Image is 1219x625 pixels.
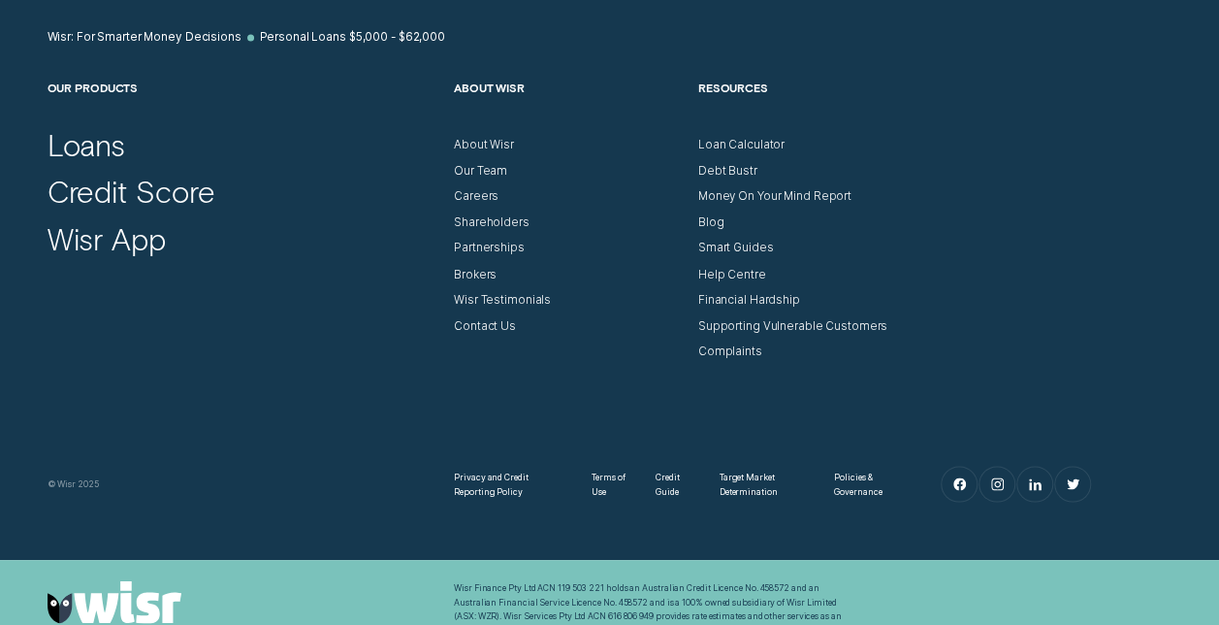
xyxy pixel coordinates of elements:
[698,164,757,179] a: Debt Bustr
[48,220,166,257] a: Wisr App
[454,292,551,307] a: Wisr Testimonials
[1055,467,1089,501] a: Twitter
[698,189,851,204] a: Money On Your Mind Report
[48,126,126,163] a: Loans
[698,267,766,281] a: Help Centre
[454,81,684,139] h2: About Wisr
[48,173,215,210] a: Credit Score
[48,30,241,45] a: Wisr: For Smarter Money Decisions
[698,81,928,139] h2: Resources
[454,138,514,152] a: About Wisr
[942,467,976,501] a: Facebook
[454,318,516,333] a: Contact Us
[454,189,498,204] a: Careers
[40,477,446,491] div: © Wisr 2025
[698,292,800,307] a: Financial Hardship
[979,467,1013,501] a: Instagram
[454,241,525,255] a: Partnerships
[698,138,785,152] a: Loan Calculator
[1017,467,1051,501] a: LinkedIn
[454,267,497,281] a: Brokers
[698,215,724,230] a: Blog
[656,470,693,498] a: Credit Guide
[698,318,887,333] a: Supporting Vulnerable Customers
[454,470,566,498] a: Privacy and Credit Reporting Policy
[698,241,774,255] a: Smart Guides
[454,164,507,179] a: Our Team
[698,344,762,358] a: Complaints
[592,470,630,498] a: Terms of Use
[259,30,444,45] a: Personal Loans $5,000 - $62,000
[834,470,902,498] a: Policies & Governance
[720,470,809,498] a: Target Market Determination
[48,580,181,623] img: Wisr
[48,81,440,139] h2: Our Products
[454,215,529,230] a: Shareholders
